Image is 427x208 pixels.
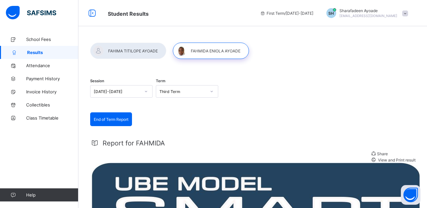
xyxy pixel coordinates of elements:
[26,102,78,107] span: Collectibles
[26,115,78,121] span: Class Timetable
[159,89,206,94] div: Third Term
[90,79,104,83] span: Session
[339,14,397,18] span: [EMAIL_ADDRESS][DOMAIN_NAME]
[94,89,140,94] div: [DATE]-[DATE]
[26,63,78,68] span: Attendance
[27,50,78,55] span: Results
[26,89,78,94] span: Invoice History
[108,10,149,17] span: Student Results
[320,8,411,18] div: SharafadeenAyoade
[94,117,128,122] span: End of Term Report
[260,11,313,16] span: session/term information
[26,76,78,81] span: Payment History
[377,158,416,162] span: View and Print result
[328,11,334,16] span: SH
[6,6,56,20] img: safsims
[26,192,78,198] span: Help
[26,37,78,42] span: School Fees
[103,139,165,147] span: Report for FAHMIDA
[377,151,388,156] span: Share
[156,79,165,83] span: Term
[339,8,397,13] span: Sharafadeen Ayoade
[401,185,420,205] button: Open asap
